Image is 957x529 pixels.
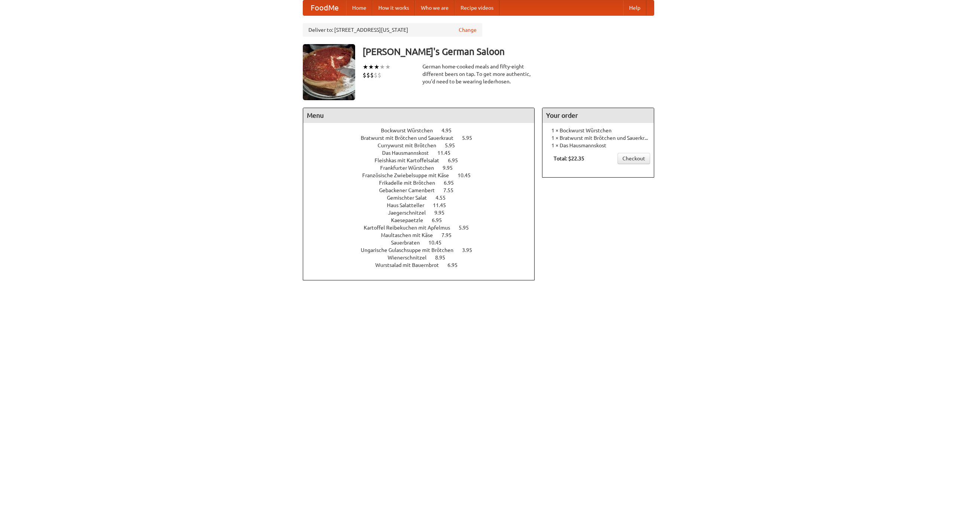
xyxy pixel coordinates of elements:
li: ★ [374,63,379,71]
a: Sauerbraten 10.45 [391,240,455,246]
span: Wienerschnitzel [388,255,434,261]
li: $ [378,71,381,79]
a: Kaesepaetzle 6.95 [391,217,456,223]
span: Haus Salatteller [387,202,432,208]
span: Bratwurst mit Brötchen und Sauerkraut [361,135,461,141]
li: ★ [363,63,368,71]
span: 4.55 [436,195,453,201]
span: Jaegerschnitzel [388,210,433,216]
a: Das Hausmannskost 11.45 [382,150,464,156]
li: $ [370,71,374,79]
span: Das Hausmannskost [382,150,436,156]
a: Ungarische Gulaschsuppe mit Brötchen 3.95 [361,247,486,253]
li: ★ [368,63,374,71]
span: Gebackener Camenbert [379,187,442,193]
span: Gemischter Salat [387,195,434,201]
a: Fleishkas mit Kartoffelsalat 6.95 [375,157,472,163]
img: angular.jpg [303,44,355,100]
span: 6.95 [448,157,465,163]
span: Frikadelle mit Brötchen [379,180,443,186]
span: Bockwurst Würstchen [381,127,440,133]
li: $ [374,71,378,79]
a: FoodMe [303,0,346,15]
li: 1 × Das Hausmannskost [546,142,650,149]
span: Sauerbraten [391,240,427,246]
a: Recipe videos [455,0,499,15]
span: 4.95 [441,127,459,133]
a: Checkout [618,153,650,164]
span: Kartoffel Reibekuchen mit Apfelmus [364,225,458,231]
li: ★ [385,63,391,71]
span: 5.95 [445,142,462,148]
div: German home-cooked meals and fifty-eight different beers on tap. To get more authentic, you'd nee... [422,63,535,85]
a: Maultaschen mit Käse 7.95 [381,232,465,238]
span: Frankfurter Würstchen [380,165,441,171]
span: 11.45 [437,150,458,156]
a: Frankfurter Würstchen 9.95 [380,165,467,171]
span: Fleishkas mit Kartoffelsalat [375,157,447,163]
a: Bratwurst mit Brötchen und Sauerkraut 5.95 [361,135,486,141]
span: 5.95 [462,135,480,141]
a: Haus Salatteller 11.45 [387,202,460,208]
span: 10.45 [428,240,449,246]
h4: Menu [303,108,534,123]
span: 5.95 [459,225,476,231]
b: Total: $22.35 [554,156,584,162]
div: Deliver to: [STREET_ADDRESS][US_STATE] [303,23,482,37]
span: 6.95 [444,180,461,186]
a: Help [623,0,646,15]
a: Wurstsalad mit Bauernbrot 6.95 [375,262,471,268]
span: Maultaschen mit Käse [381,232,440,238]
span: 11.45 [433,202,453,208]
span: 9.95 [434,210,452,216]
span: Kaesepaetzle [391,217,431,223]
li: $ [363,71,366,79]
span: 9.95 [443,165,460,171]
a: Who we are [415,0,455,15]
a: Jaegerschnitzel 9.95 [388,210,458,216]
a: Change [459,26,477,34]
span: Französische Zwiebelsuppe mit Käse [362,172,456,178]
a: Kartoffel Reibekuchen mit Apfelmus 5.95 [364,225,483,231]
a: Frikadelle mit Brötchen 6.95 [379,180,468,186]
a: How it works [372,0,415,15]
li: $ [366,71,370,79]
h3: [PERSON_NAME]'s German Saloon [363,44,654,59]
a: Bockwurst Würstchen 4.95 [381,127,465,133]
a: Currywurst mit Brötchen 5.95 [378,142,469,148]
li: 1 × Bockwurst Würstchen [546,127,650,134]
span: Currywurst mit Brötchen [378,142,444,148]
span: Ungarische Gulaschsuppe mit Brötchen [361,247,461,253]
a: Französische Zwiebelsuppe mit Käse 10.45 [362,172,484,178]
li: ★ [379,63,385,71]
a: Gemischter Salat 4.55 [387,195,459,201]
span: 10.45 [458,172,478,178]
span: 7.95 [441,232,459,238]
li: 1 × Bratwurst mit Brötchen und Sauerkraut [546,134,650,142]
span: 8.95 [435,255,453,261]
span: 6.95 [447,262,465,268]
a: Wienerschnitzel 8.95 [388,255,459,261]
a: Home [346,0,372,15]
h4: Your order [542,108,654,123]
span: 7.55 [443,187,461,193]
span: Wurstsalad mit Bauernbrot [375,262,446,268]
span: 3.95 [462,247,480,253]
a: Gebackener Camenbert 7.55 [379,187,467,193]
span: 6.95 [432,217,449,223]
